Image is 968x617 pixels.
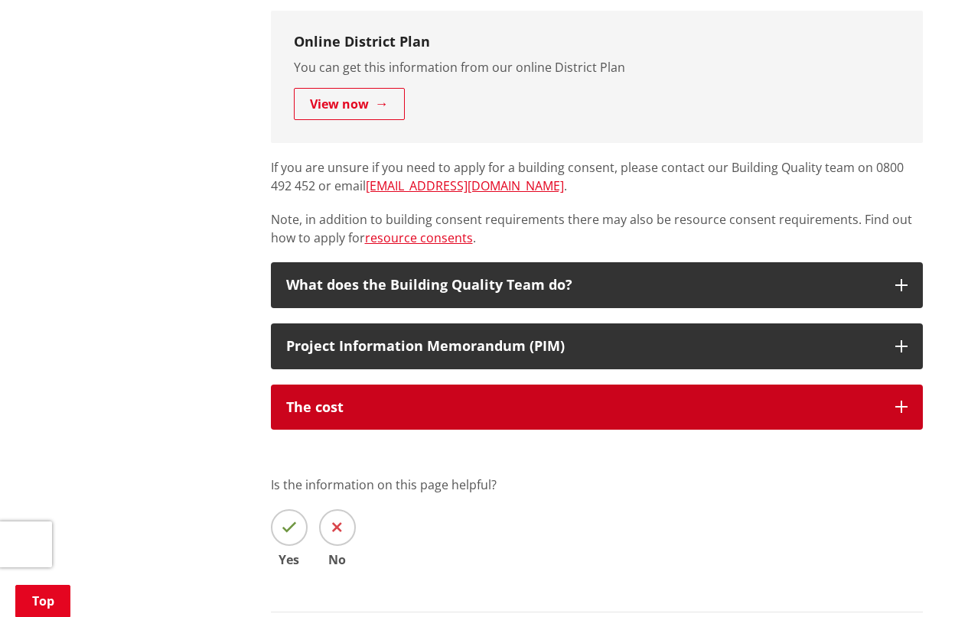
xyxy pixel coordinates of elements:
a: [EMAIL_ADDRESS][DOMAIN_NAME] [366,177,564,194]
a: Top [15,585,70,617]
button: The cost [271,385,923,430]
iframe: Messenger Launcher [898,553,953,608]
div: Project Information Memorandum (PIM) [286,339,880,354]
a: resource consents [365,229,473,246]
p: Note, in addition to building consent requirements there may also be resource consent requirement... [271,210,923,247]
div: What does the Building Quality Team do? [286,278,880,293]
p: Is the information on this page helpful? [271,476,923,494]
span: Yes [271,554,308,566]
button: What does the Building Quality Team do? [271,262,923,308]
span: No [319,554,356,566]
h3: Online District Plan [294,34,900,50]
button: Project Information Memorandum (PIM) [271,323,923,369]
p: If you are unsure if you need to apply for a building consent, please contact our Building Qualit... [271,158,923,195]
a: View now [294,88,405,120]
p: You can get this information from our online District Plan [294,58,900,76]
div: The cost [286,400,880,415]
